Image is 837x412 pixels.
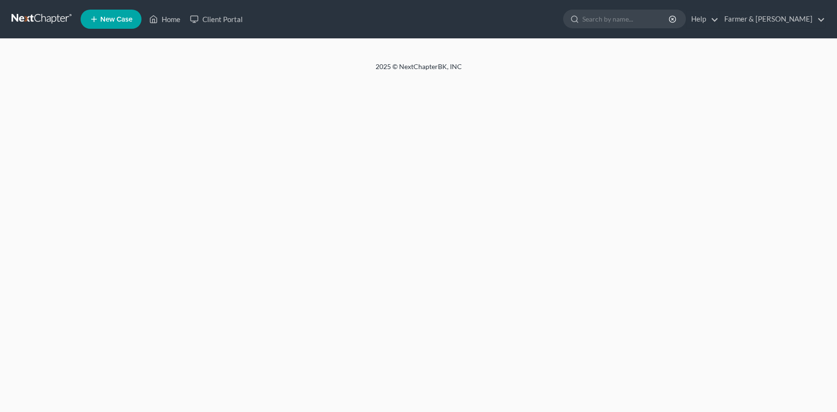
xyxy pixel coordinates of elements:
span: New Case [100,16,132,23]
a: Client Portal [185,11,248,28]
a: Home [144,11,185,28]
input: Search by name... [582,10,670,28]
div: 2025 © NextChapterBK, INC [145,62,692,79]
a: Farmer & [PERSON_NAME] [719,11,825,28]
a: Help [686,11,719,28]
